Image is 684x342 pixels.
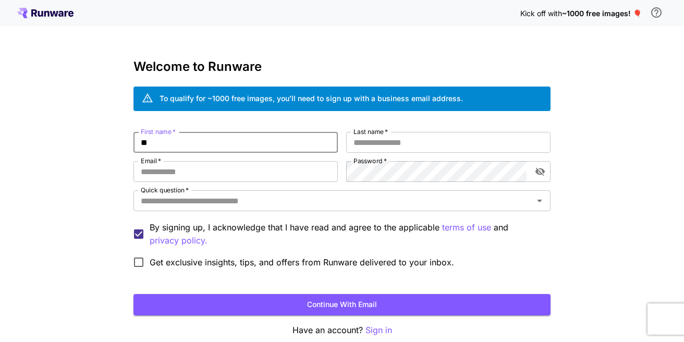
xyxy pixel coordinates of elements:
button: Continue with email [133,294,551,315]
p: Have an account? [133,324,551,337]
button: By signing up, I acknowledge that I have read and agree to the applicable terms of use and [150,234,207,247]
button: toggle password visibility [531,162,549,181]
label: Quick question [141,186,189,194]
p: privacy policy. [150,234,207,247]
label: Email [141,156,161,165]
h3: Welcome to Runware [133,59,551,74]
p: terms of use [442,221,491,234]
button: Open [532,193,547,208]
button: In order to qualify for free credit, you need to sign up with a business email address and click ... [646,2,667,23]
button: By signing up, I acknowledge that I have read and agree to the applicable and privacy policy. [442,221,491,234]
span: Get exclusive insights, tips, and offers from Runware delivered to your inbox. [150,256,454,268]
span: ~1000 free images! 🎈 [562,9,642,18]
label: Last name [353,127,388,136]
span: Kick off with [520,9,562,18]
label: Password [353,156,387,165]
p: By signing up, I acknowledge that I have read and agree to the applicable and [150,221,542,247]
button: Sign in [365,324,392,337]
label: First name [141,127,176,136]
div: To qualify for ~1000 free images, you’ll need to sign up with a business email address. [160,93,463,104]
